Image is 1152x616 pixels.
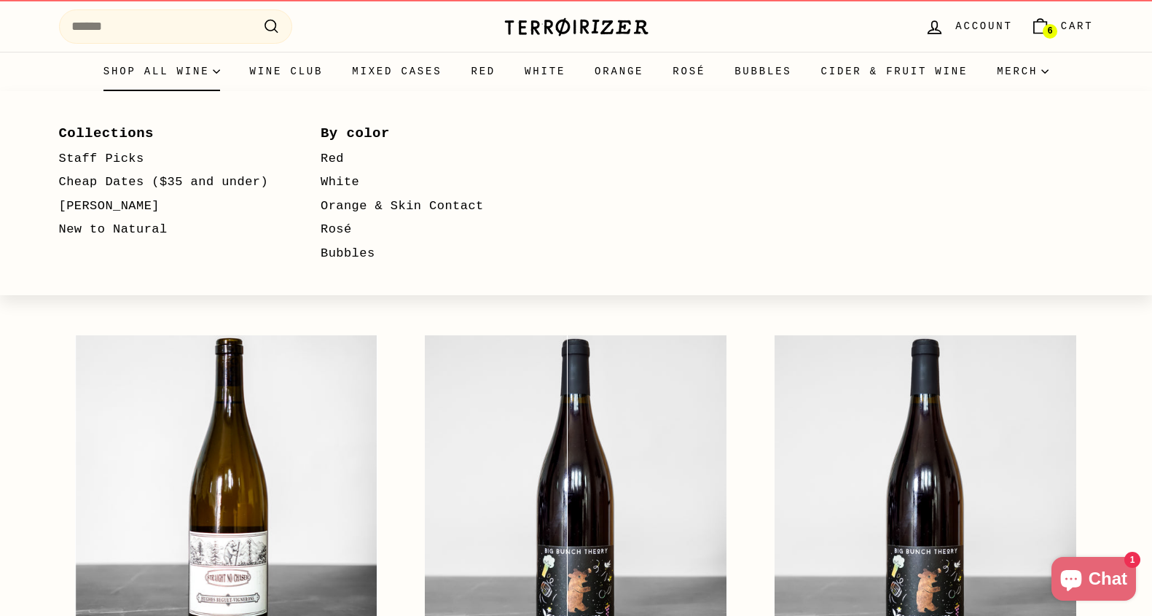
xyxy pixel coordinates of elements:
a: Orange & Skin Contact [321,195,541,219]
a: Rosé [658,52,720,91]
a: Wine Club [235,52,337,91]
a: Cart [1022,5,1102,48]
a: Red [456,52,510,91]
a: Mixed Cases [337,52,456,91]
a: Rosé [321,218,541,242]
a: Red [321,147,541,171]
div: Primary [30,52,1123,91]
summary: Shop all wine [89,52,235,91]
a: New to Natural [59,218,279,242]
a: White [510,52,580,91]
inbox-online-store-chat: Shopify online store chat [1047,557,1140,604]
a: Cheap Dates ($35 and under) [59,171,279,195]
a: Staff Picks [59,147,279,171]
span: 6 [1047,26,1052,36]
a: Orange [580,52,658,91]
a: Cider & Fruit Wine [807,52,983,91]
summary: Merch [982,52,1063,91]
a: [PERSON_NAME] [59,195,279,219]
a: By color [321,120,541,147]
a: Collections [59,120,279,147]
a: Bubbles [720,52,806,91]
a: White [321,171,541,195]
span: Cart [1061,18,1094,34]
a: Account [916,5,1021,48]
a: Bubbles [321,242,541,266]
span: Account [955,18,1012,34]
